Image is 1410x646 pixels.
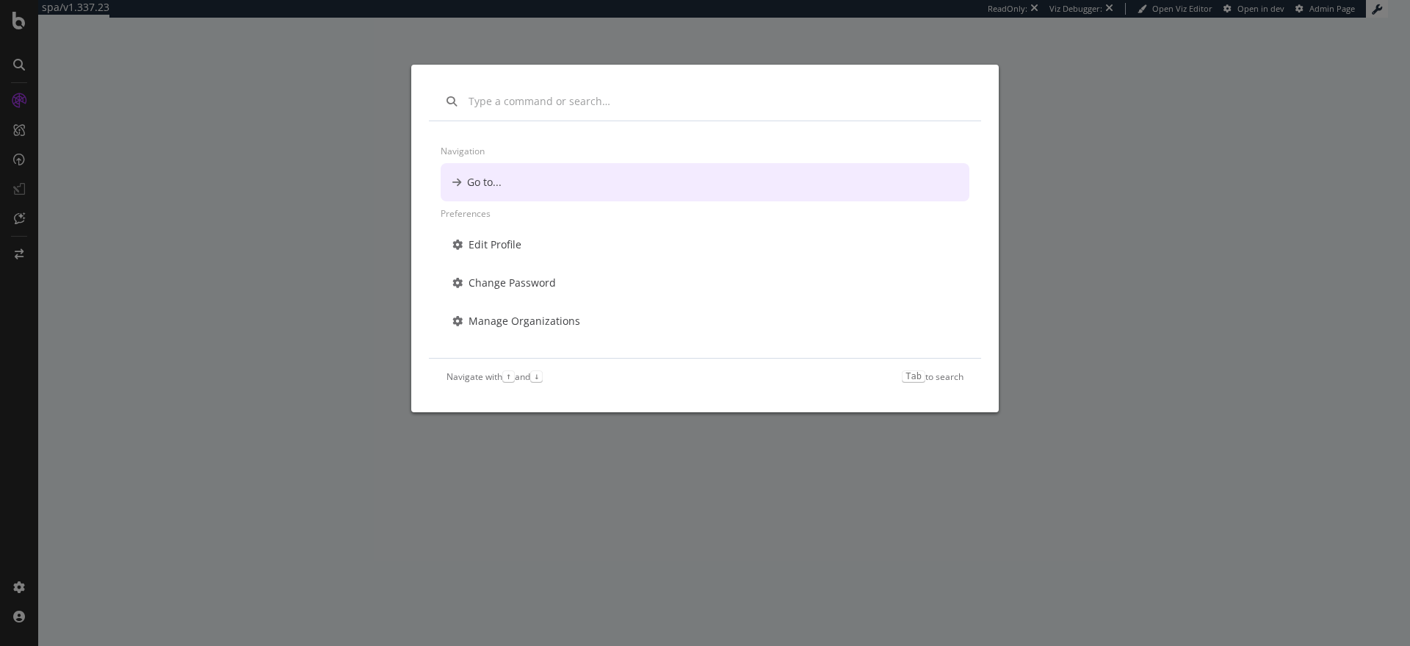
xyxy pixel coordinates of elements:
[441,201,969,226] div: Preferences
[469,276,556,290] div: Change Password
[902,370,925,382] kbd: Tab
[469,237,521,252] div: Edit Profile
[446,370,543,383] div: Navigate with and
[467,175,502,190] div: Go to...
[902,370,963,383] div: to search
[441,139,969,163] div: Navigation
[469,94,963,109] input: Type a command or search…
[469,314,580,329] div: Manage Organizations
[530,370,543,382] kbd: ↓
[502,370,515,382] kbd: ↑
[411,65,999,412] div: modal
